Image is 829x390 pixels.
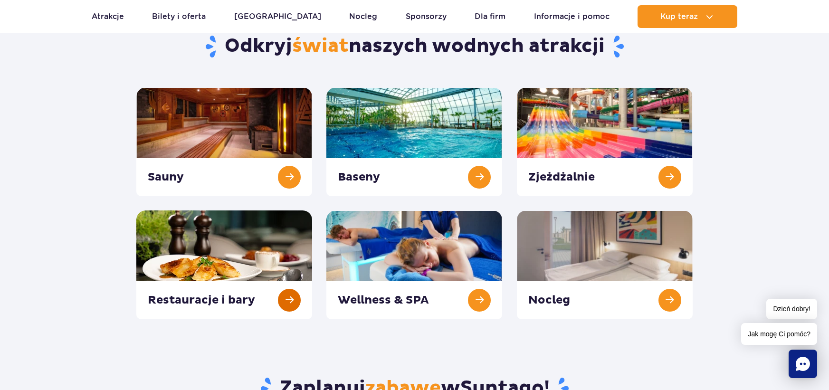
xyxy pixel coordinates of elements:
a: Informacje i pomoc [534,5,610,28]
span: świat [292,34,349,58]
button: Kup teraz [638,5,737,28]
a: Atrakcje [92,5,124,28]
a: Bilety i oferta [152,5,206,28]
span: Jak mogę Ci pomóc? [741,323,817,345]
div: Chat [789,350,817,378]
span: Kup teraz [660,12,698,21]
a: Sponsorzy [406,5,447,28]
a: Nocleg [349,5,377,28]
span: Dzień dobry! [766,299,817,319]
a: [GEOGRAPHIC_DATA] [234,5,321,28]
h1: Odkryj naszych wodnych atrakcji [136,34,693,59]
a: Dla firm [475,5,505,28]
